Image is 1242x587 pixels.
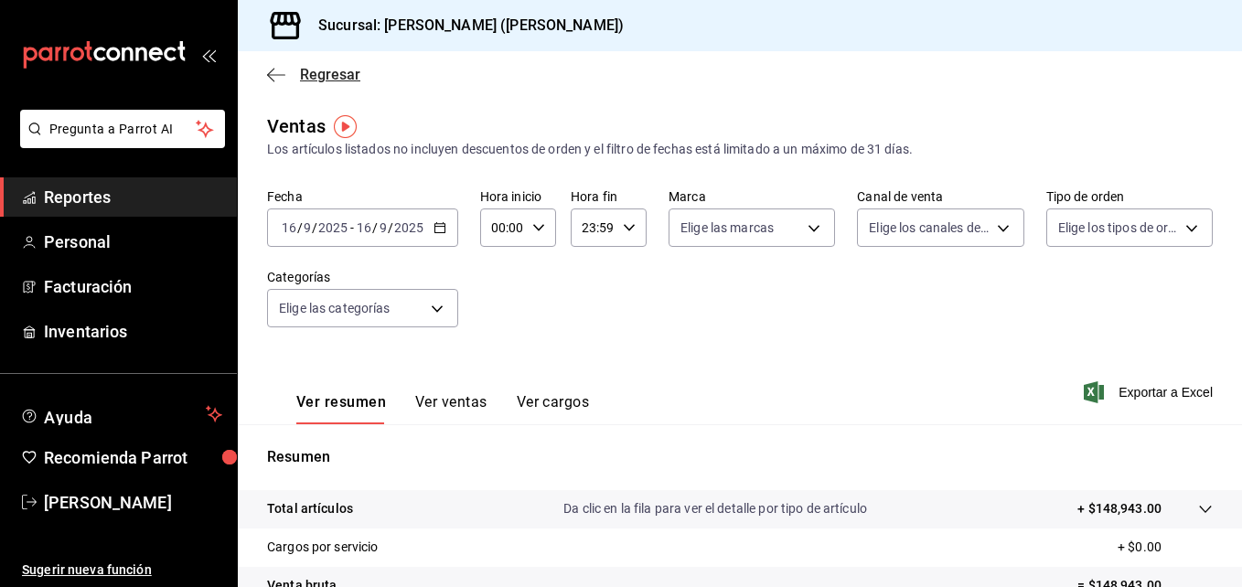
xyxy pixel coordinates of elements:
[388,220,393,235] span: /
[1077,499,1162,518] p: + $148,943.00
[281,220,297,235] input: --
[356,220,372,235] input: --
[267,446,1213,468] p: Resumen
[267,140,1213,159] div: Los artículos listados no incluyen descuentos de orden y el filtro de fechas está limitado a un m...
[267,112,326,140] div: Ventas
[300,66,360,83] span: Regresar
[20,110,225,148] button: Pregunta a Parrot AI
[334,115,357,138] img: Marcador de información sobre herramientas
[201,48,216,62] button: open_drawer_menu
[13,133,225,152] a: Pregunta a Parrot AI
[44,493,172,512] font: [PERSON_NAME]
[393,220,424,235] input: ----
[1119,385,1213,400] font: Exportar a Excel
[44,277,132,296] font: Facturación
[680,219,774,237] span: Elige las marcas
[22,562,152,577] font: Sugerir nueva función
[267,538,379,557] p: Cargos por servicio
[350,220,354,235] span: -
[267,499,353,518] p: Total artículos
[1058,219,1179,237] span: Elige los tipos de orden
[415,393,487,424] button: Ver ventas
[297,220,303,235] span: /
[279,299,391,317] span: Elige las categorías
[480,190,556,203] label: Hora inicio
[44,187,111,207] font: Reportes
[296,393,386,411] font: Ver resumen
[44,232,111,251] font: Personal
[304,15,624,37] h3: Sucursal: [PERSON_NAME] ([PERSON_NAME])
[1087,381,1213,403] button: Exportar a Excel
[1046,190,1213,203] label: Tipo de orden
[312,220,317,235] span: /
[303,220,312,235] input: --
[267,271,458,283] label: Categorías
[267,190,458,203] label: Fecha
[44,322,127,341] font: Inventarios
[44,403,198,425] span: Ayuda
[869,219,990,237] span: Elige los canales de venta
[267,66,360,83] button: Regresar
[563,499,867,518] p: Da clic en la fila para ver el detalle por tipo de artículo
[44,448,187,467] font: Recomienda Parrot
[571,190,647,203] label: Hora fin
[857,190,1023,203] label: Canal de venta
[49,120,197,139] span: Pregunta a Parrot AI
[317,220,348,235] input: ----
[1118,538,1213,557] p: + $0.00
[517,393,590,424] button: Ver cargos
[372,220,378,235] span: /
[296,393,589,424] div: Pestañas de navegación
[379,220,388,235] input: --
[669,190,835,203] label: Marca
